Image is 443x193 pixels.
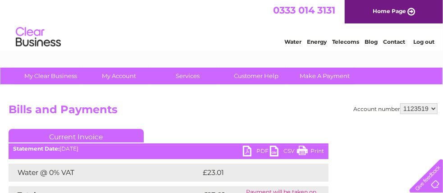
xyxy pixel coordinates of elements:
a: PDF [243,146,270,159]
td: Water @ 0% VAT [9,164,201,182]
a: Current Invoice [9,129,144,142]
div: Account number [353,103,438,114]
td: £23.01 [201,164,310,182]
a: Print [297,146,324,159]
a: Water [284,38,301,45]
a: Blog [365,38,378,45]
h2: Bills and Payments [9,103,438,120]
a: Services [151,68,225,84]
b: Statement Date: [13,145,59,152]
a: Customer Help [219,68,293,84]
a: Log out [413,38,434,45]
a: 0333 014 3131 [273,5,335,16]
a: My Clear Business [14,68,88,84]
div: Clear Business is a trading name of Verastar Limited (registered in [GEOGRAPHIC_DATA] No. 3667643... [9,5,435,44]
a: Energy [307,38,327,45]
a: Contact [383,38,405,45]
img: logo.png [15,23,61,51]
a: My Account [82,68,156,84]
a: CSV [270,146,297,159]
a: Make A Payment [288,68,362,84]
div: [DATE] [9,146,329,152]
a: Telecoms [332,38,359,45]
